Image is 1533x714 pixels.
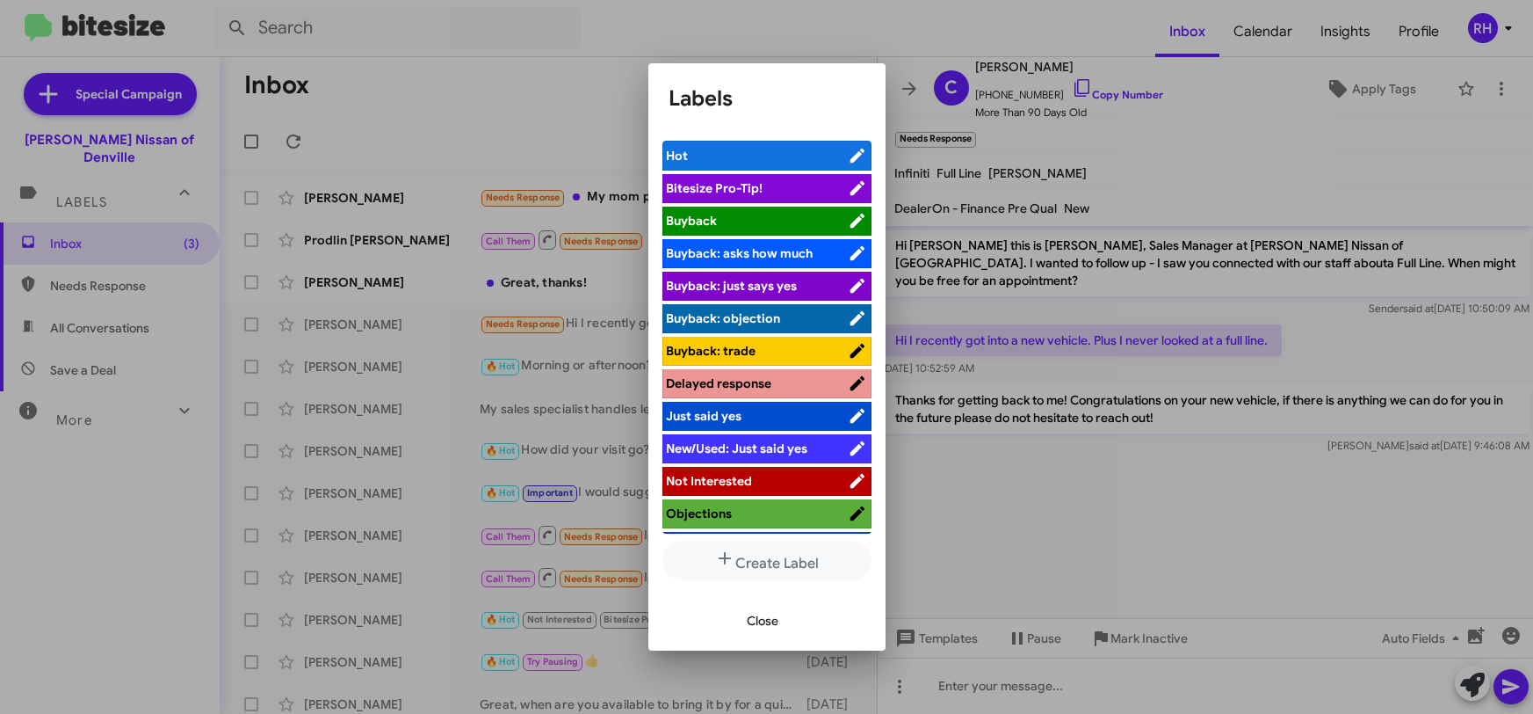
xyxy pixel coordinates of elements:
[667,343,756,359] span: Buyback: trade
[667,441,808,456] span: New/Used: Just said yes
[667,408,742,424] span: Just said yes
[662,541,871,580] button: Create Label
[667,278,798,294] span: Buyback: just says yes
[667,506,733,521] span: Objections
[667,245,814,261] span: Buyback: asks how much
[667,180,763,196] span: Bitesize Pro-Tip!
[667,213,718,229] span: Buyback
[667,148,689,164] span: Hot
[748,605,779,637] span: Close
[667,473,753,489] span: Not Interested
[734,605,793,637] button: Close
[667,375,772,391] span: Delayed response
[669,84,864,113] h1: Labels
[667,310,781,326] span: Buyback: objection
